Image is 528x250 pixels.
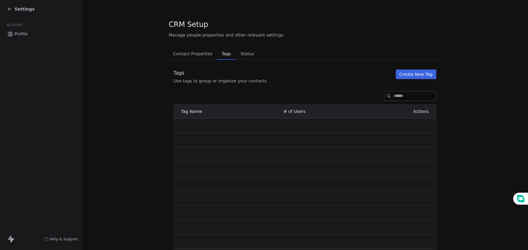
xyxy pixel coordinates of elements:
a: Help & Support [44,237,78,242]
span: Profile [15,31,28,37]
span: Manage people properties and other relevant settings. [169,32,285,38]
span: Actions [413,108,428,115]
span: # of Users [284,109,306,114]
span: CRM Setup [169,20,208,29]
button: Create New Tag [396,69,436,79]
span: Tags [219,50,233,58]
div: Tags [174,69,267,77]
span: Contact Properties [171,50,215,58]
span: Account [4,20,25,29]
span: Help & Support [50,237,78,242]
a: Settings [7,6,34,12]
span: Status [238,50,257,58]
div: Use tags to group or organize your contacts [174,78,267,84]
span: Settings [15,6,34,12]
span: Tag Name [181,109,202,114]
a: Profile [5,29,77,39]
